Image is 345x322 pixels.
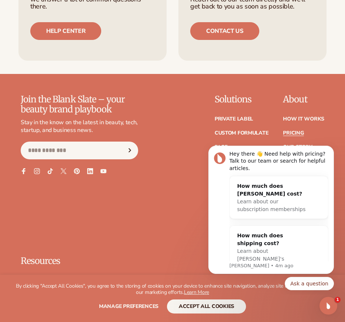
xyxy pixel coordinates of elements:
[184,289,209,296] a: Learn More
[215,131,269,136] a: Custom formulate
[30,22,101,40] a: Help center
[283,131,304,136] a: Pricing
[21,119,138,134] p: Stay in the know on the latest in beauty, tech, startup, and business news.
[320,297,337,315] iframe: Intercom live chat
[21,256,200,266] p: Resources
[215,95,269,104] p: Solutions
[21,95,138,114] p: Join the Blank Slate – your beauty brand playbook
[99,303,158,310] span: Manage preferences
[15,283,330,296] p: By clicking "Accept All Cookies", you agree to the storing of cookies on your device to enhance s...
[190,22,259,40] a: Contact us
[283,116,324,122] a: How It Works
[167,299,246,313] button: accept all cookies
[335,297,341,303] span: 1
[283,95,324,104] p: About
[215,116,253,122] a: Private label
[122,142,138,159] button: Subscribe
[197,139,345,295] iframe: Intercom notifications message
[99,299,158,313] button: Manage preferences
